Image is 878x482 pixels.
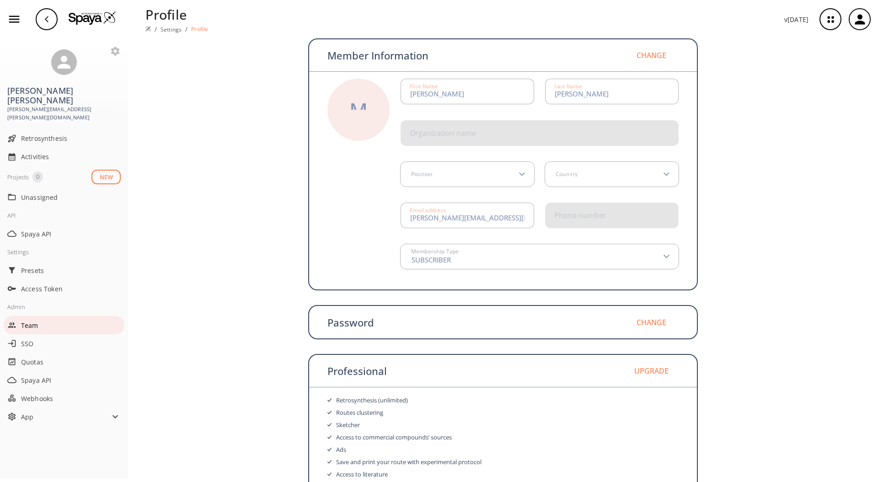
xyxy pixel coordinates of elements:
[327,460,332,464] img: Tick Icon
[21,266,121,275] span: Presets
[69,11,116,25] img: Logo Spaya
[4,261,124,279] div: Presets
[336,468,388,481] div: Access to literature
[349,100,368,120] div: M
[327,435,332,439] img: Tick Icon
[553,171,578,177] label: Country
[21,339,121,348] span: SSO
[336,456,482,468] div: Save and print your route with experimental protocol
[7,105,121,122] span: [PERSON_NAME][EMAIL_ADDRESS][PERSON_NAME][DOMAIN_NAME]
[21,284,121,294] span: Access Token
[336,431,452,444] div: Access to commercial compounds’ sources
[327,317,374,327] p: Password
[327,398,332,402] img: Tick Icon
[336,110,381,119] label: Select image
[624,311,679,333] button: Change
[4,389,124,407] div: Webhooks
[327,366,387,376] p: Professional
[4,371,124,389] div: Spaya API
[21,134,121,143] span: Retrosynthesis
[327,472,332,476] img: Tick Icon
[4,279,124,298] div: Access Token
[554,212,606,219] div: Phone number
[191,25,208,33] p: Profile
[410,84,438,89] div: First Name
[327,411,332,414] img: Tick Icon
[4,353,124,371] div: Quotas
[410,208,446,213] div: Email address
[145,5,209,24] p: Profile
[21,321,121,330] span: Team
[408,171,433,177] label: Position
[410,129,476,137] div: Organization name
[4,407,124,426] div: App
[4,225,124,243] div: Spaya API
[336,407,383,419] div: Routes clustering
[7,171,29,182] div: Projects
[21,229,121,239] span: Spaya API
[327,423,332,427] img: Tick Icon
[327,50,428,60] p: Member Information
[408,249,459,254] label: Membership Type
[161,26,182,33] a: Settings
[327,448,332,451] img: Tick Icon
[21,375,121,385] span: Spaya API
[624,360,679,382] button: Upgrade
[4,129,124,148] div: Retrosynthesis
[4,334,124,353] div: SSO
[21,412,110,422] span: App
[336,394,408,407] div: Retrosynthesis (unlimited)
[4,316,124,334] div: Team
[185,24,187,34] li: /
[145,26,151,32] img: Spaya logo
[4,148,124,166] div: Activities
[21,394,121,403] span: Webhooks
[554,84,582,89] div: Last Name
[336,444,346,456] div: Ads
[4,188,124,206] div: Unassigned
[21,193,121,202] span: Unassigned
[624,44,679,66] button: Change
[784,15,808,24] p: v [DATE]
[21,357,121,367] span: Quotas
[32,172,43,182] span: 0
[91,170,121,185] button: NEW
[21,152,121,161] span: Activities
[155,24,157,34] li: /
[7,86,121,105] h3: [PERSON_NAME] [PERSON_NAME]
[336,419,360,431] div: Sketcher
